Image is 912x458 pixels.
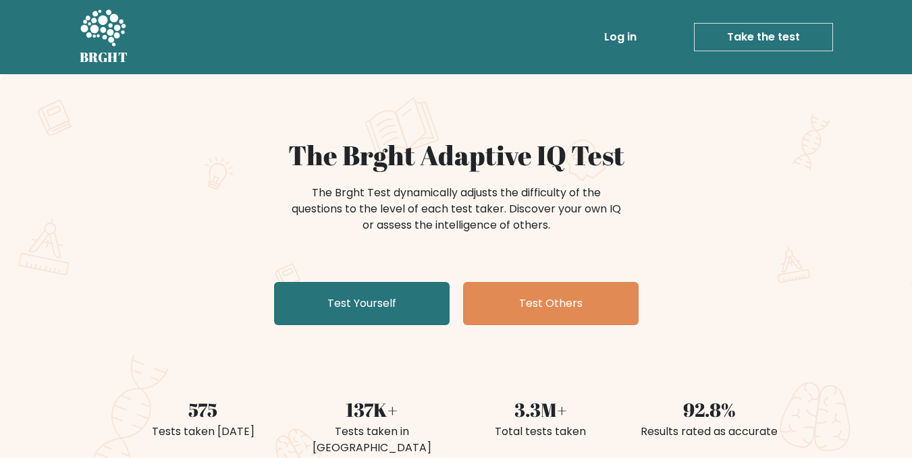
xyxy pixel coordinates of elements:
h5: BRGHT [80,49,128,65]
div: Tests taken [DATE] [127,424,279,440]
a: Log in [599,24,642,51]
div: Total tests taken [464,424,617,440]
a: Test Yourself [274,282,450,325]
div: 92.8% [633,395,786,424]
div: The Brght Test dynamically adjusts the difficulty of the questions to the level of each test take... [288,185,625,233]
div: Results rated as accurate [633,424,786,440]
a: Test Others [463,282,639,325]
div: 575 [127,395,279,424]
div: 3.3M+ [464,395,617,424]
div: 137K+ [296,395,448,424]
div: Tests taken in [GEOGRAPHIC_DATA] [296,424,448,456]
a: BRGHT [80,5,128,69]
h1: The Brght Adaptive IQ Test [127,139,786,171]
a: Take the test [694,23,833,51]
